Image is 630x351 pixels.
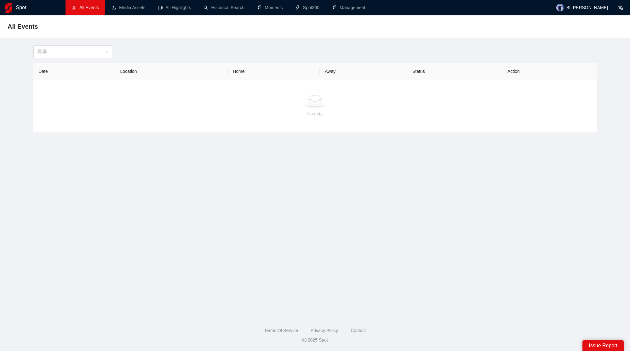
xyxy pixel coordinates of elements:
[556,4,564,11] img: avatar
[115,63,228,80] th: Location
[257,5,283,10] a: thunderboltMoments
[295,5,319,10] a: thunderboltSpot360
[112,5,145,10] a: uploadMedia Assets
[33,63,115,80] th: Date
[72,5,76,10] span: table
[38,110,591,117] div: No data
[582,340,624,351] div: Issue Report
[158,5,191,10] a: video-cameraAll Highlights
[502,63,597,80] th: Action
[351,328,366,333] a: Contact
[264,328,298,333] a: Terms Of Service
[203,5,244,10] a: searchHistorical Search
[8,21,38,32] span: All Events
[79,5,99,10] span: All Events
[5,3,12,13] img: logo
[332,5,365,10] a: thunderboltManagement
[302,338,306,342] span: copyright
[407,63,502,80] th: Status
[5,336,625,343] div: 2025 Spot
[311,328,338,333] a: Privacy Policy
[228,63,320,80] th: Home
[320,63,407,80] th: Away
